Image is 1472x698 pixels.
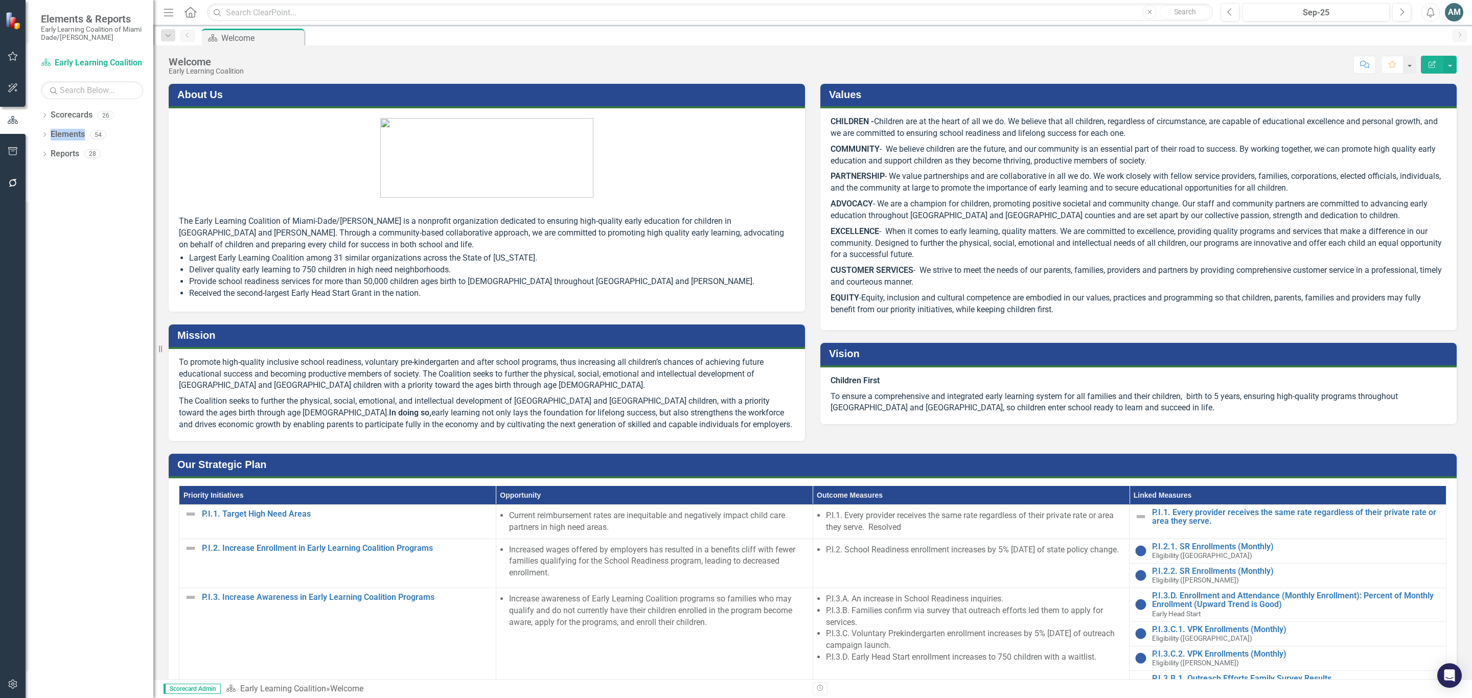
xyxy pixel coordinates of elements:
li: Provide school readiness services for more than 50,000 children ages birth to [DEMOGRAPHIC_DATA] ... [189,276,795,288]
td: Double-Click to Edit Right Click for Context Menu [1130,563,1446,588]
div: Welcome [221,32,302,44]
li: Deliver quality early learning to 750 children in high need neighborhoods. [189,264,795,276]
button: Sep-25 [1243,3,1390,21]
td: Double-Click to Edit [813,539,1130,588]
td: Double-Click to Edit [496,539,813,588]
span: Equity, inclusion and cultural competence are embodied in our values, practices and programming s... [831,293,1421,314]
img: No Information [1135,598,1147,611]
li: P.I.2. School Readiness enrollment increases by 5% [DATE] of state policy change. [826,544,1124,556]
td: Double-Click to Edit Right Click for Context Menu [1130,588,1446,621]
strong: Children First [831,376,880,385]
div: Welcome [330,684,363,693]
a: P.I.3. Increase Awareness in Early Learning Coalition Programs [202,593,491,602]
td: Double-Click to Edit Right Click for Context Menu [179,504,496,539]
a: P.I.3.C.2. VPK Enrollments (Monthly) [1152,649,1441,659]
p: To ensure a comprehensive and integrated early learning system for all families and their childre... [831,389,1446,414]
a: P.I.3.D. Enrollment and Attendance (Monthly Enrollment): Percent of Monthly Enrollment (Upward Tr... [1152,591,1441,609]
p: - When it comes to early learning, quality matters. We are committed to excellence, providing qua... [831,224,1446,263]
div: Sep-25 [1246,7,1386,19]
span: Early Head Start [1152,610,1201,618]
span: Eligibility ([GEOGRAPHIC_DATA]) [1152,634,1252,642]
a: Elements [51,129,85,141]
img: No Information [1135,545,1147,557]
li: P.I.3.C. Voluntary Prekindergarten enrollment increases by 5% [DATE] of outreach campaign launch. [826,628,1124,652]
p: The Coalition seeks to further the physical, social, emotional, and intellectual development of [... [179,393,795,431]
span: Eligibility ([GEOGRAPHIC_DATA]) [1152,551,1252,560]
strong: EQUITY [831,293,859,303]
button: Search [1159,5,1210,19]
img: Not Defined [185,508,197,520]
div: Open Intercom Messenger [1437,663,1462,688]
div: 54 [90,130,106,139]
a: P.I.1. Every provider receives the same rate regardless of their private rate or area they serve. [1152,508,1441,526]
td: Double-Click to Edit Right Click for Context Menu [1130,621,1446,646]
li: Largest Early Learning Coalition among 31 similar organizations across the State of [US_STATE]. [189,252,795,264]
h3: Values [829,89,1452,100]
li: P.I.3.D. Early Head Start enrollment increases to 750 children with a waitlist. [826,652,1124,663]
div: Welcome [169,56,244,67]
img: ClearPoint Strategy [5,12,23,30]
span: Scorecard Admin [164,684,221,694]
h3: Our Strategic Plan [177,459,1452,470]
a: P.I.2.1. SR Enrollments (Monthly) [1152,542,1441,551]
strong: COMMUNITY [831,144,880,154]
span: Eligibility ([PERSON_NAME]) [1152,576,1239,584]
strong: In doing so, [389,408,431,417]
li: Increased wages offered by employers has resulted in a benefits cliff with fewer families qualify... [509,544,808,579]
h3: About Us [177,89,800,100]
p: - [831,290,1446,318]
input: Search ClearPoint... [207,4,1213,21]
a: Scorecards [51,109,93,121]
td: Double-Click to Edit Right Click for Context Menu [179,539,496,588]
td: Double-Click to Edit Right Click for Context Menu [1130,671,1446,695]
span: Search [1174,8,1196,16]
a: P.I.2. Increase Enrollment in Early Learning Coalition Programs [202,544,491,553]
div: Early Learning Coalition [169,67,244,75]
p: - We are a champion for children, promoting positive societal and community change. Our staff and... [831,196,1446,224]
img: Not Defined [1135,677,1147,689]
strong: ADVOCACY [831,199,873,208]
img: No Information [1135,569,1147,581]
div: » [226,683,805,695]
h3: Vision [829,348,1452,359]
a: Early Learning Coalition [41,57,143,69]
button: AM [1445,3,1463,21]
img: No Information [1135,627,1147,640]
li: P.I.1. Every provider receives the same rate regardless of their private rate or area they serve.... [826,510,1124,533]
li: Received the second-largest Early Head Start Grant in the nation. [189,288,795,299]
span: Elements & Reports [41,13,143,25]
img: Not Defined [185,542,197,554]
strong: EXCELLENCE [831,226,879,236]
p: - We strive to meet the needs of our parents, families, providers and partners by providing compr... [831,263,1446,290]
img: Not Defined [1135,510,1147,523]
p: To promote high-quality inclusive school readiness, voluntary pre-kindergarten and after school p... [179,357,795,394]
span: Eligibility ([PERSON_NAME]) [1152,659,1239,667]
a: P.I.3.B.1. Outreach Efforts Family Survey Results [1152,674,1441,683]
small: Early Learning Coalition of Miami Dade/[PERSON_NAME] [41,25,143,42]
p: - We value partnerships and are collaborative in all we do. We work closely with fellow service p... [831,169,1446,196]
a: P.I.2.2. SR Enrollments (Monthly) [1152,567,1441,576]
input: Search Below... [41,81,143,99]
li: Increase awareness of Early Learning Coalition programs so families who may qualify and do not cu... [509,593,808,629]
a: P.I.1. Target High Need Areas [202,509,491,519]
td: Double-Click to Edit [496,504,813,539]
li: P.I.3.A. An increase in School Readiness inquiries. [826,593,1124,605]
p: - We believe children are the future, and our community is an essential part of their road to suc... [831,142,1446,169]
strong: CHILDREN - [831,117,874,126]
h3: Mission [177,330,800,341]
div: 26 [98,111,114,120]
li: P.I.3.B. Families confirm via survey that outreach efforts led them to apply for services. [826,605,1124,629]
img: Not Defined [185,591,197,603]
a: Early Learning Coalition [240,684,326,693]
p: Children are at the heart of all we do. We believe that all children, regardless of circumstance,... [831,116,1446,142]
strong: CUSTOMER SERVICES [831,265,913,275]
td: Double-Click to Edit [813,504,1130,539]
span: The Early Learning Coalition of Miami-Dade/[PERSON_NAME] is a nonprofit organization dedicated to... [179,216,784,249]
td: Double-Click to Edit Right Click for Context Menu [1130,539,1446,563]
strong: PARTNERSHIP [831,171,885,181]
td: Double-Click to Edit Right Click for Context Menu [1130,646,1446,670]
img: No Information [1135,652,1147,664]
div: 28 [84,150,101,158]
img: ELC_logo.jpg [380,118,593,198]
